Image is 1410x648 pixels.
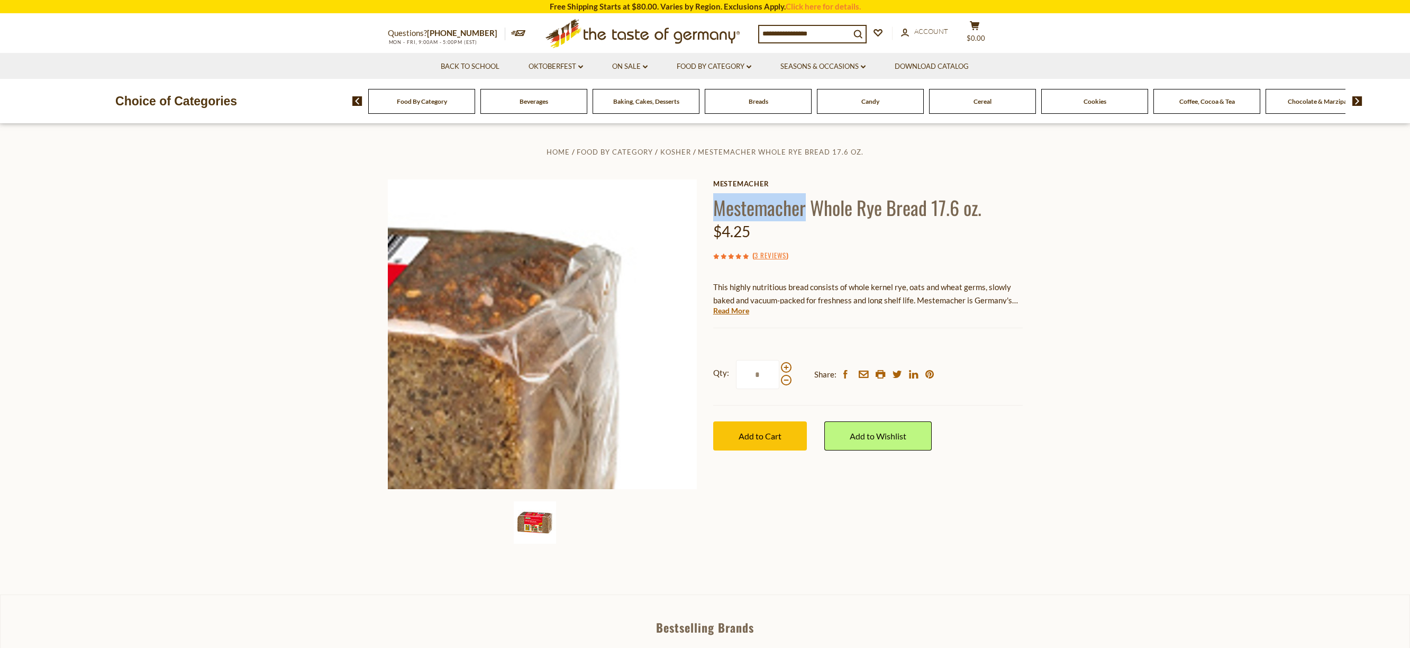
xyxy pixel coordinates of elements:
a: Cereal [974,97,991,105]
img: next arrow [1352,96,1362,106]
a: Kosher [660,148,691,156]
a: Food By Category [397,97,447,105]
h1: Mestemacher Whole Rye Bread 17.6 oz. [713,195,1023,219]
div: Bestselling Brands [1,622,1409,633]
a: Beverages [520,97,548,105]
span: ( ) [752,250,788,260]
a: Account [901,26,948,38]
a: Food By Category [677,61,751,73]
span: MON - FRI, 9:00AM - 5:00PM (EST) [388,39,478,45]
a: Click here for details. [786,2,861,11]
span: Add to Cart [739,431,781,441]
img: previous arrow [352,96,362,106]
a: Food By Category [577,148,653,156]
a: Oktoberfest [529,61,583,73]
a: Seasons & Occasions [780,61,866,73]
a: Add to Wishlist [824,421,932,451]
a: Home [547,148,570,156]
p: This highly nutritious bread consists of whole kernel rye, oats and wheat germs, slowly baked and... [713,281,1023,307]
strong: Qty: [713,366,729,380]
a: On Sale [612,61,648,73]
a: Breads [749,97,768,105]
a: [PHONE_NUMBER] [427,28,497,38]
span: $4.25 [713,222,750,240]
button: $0.00 [959,21,991,47]
a: Back to School [441,61,499,73]
input: Qty: [736,360,779,389]
button: Add to Cart [713,421,807,451]
a: Baking, Cakes, Desserts [613,97,679,105]
a: Mestemacher Whole Rye Bread 17.6 oz. [698,148,863,156]
a: Chocolate & Marzipan [1288,97,1351,105]
a: Mestemacher [713,179,1023,188]
span: Share: [814,368,836,381]
img: Mestemacher Whole Rye Bread 17.6 oz. [514,501,556,544]
p: Questions? [388,26,505,40]
a: Coffee, Cocoa & Tea [1179,97,1235,105]
a: Read More [713,305,749,316]
a: Candy [861,97,879,105]
a: Download Catalog [895,61,969,73]
span: Account [914,27,948,35]
a: 3 Reviews [754,250,786,262]
span: $0.00 [967,34,985,42]
a: Cookies [1084,97,1106,105]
